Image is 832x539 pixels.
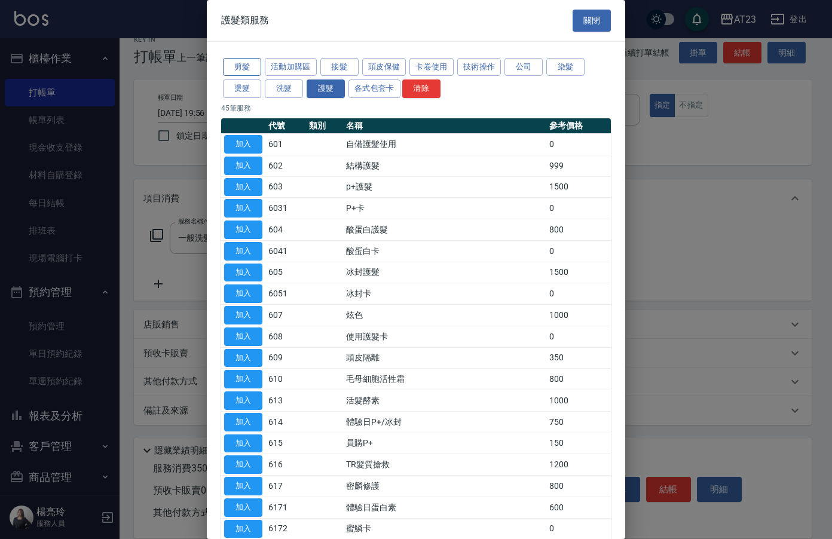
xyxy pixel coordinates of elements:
[265,262,306,283] td: 605
[343,198,546,219] td: P+卡
[546,283,611,305] td: 0
[224,178,262,197] button: 加入
[320,58,359,76] button: 接髮
[343,262,546,283] td: 冰封護髮
[343,433,546,454] td: 員購P+
[546,134,611,155] td: 0
[546,454,611,476] td: 1200
[343,134,546,155] td: 自備護髮使用
[546,219,611,241] td: 800
[546,347,611,369] td: 350
[224,349,262,367] button: 加入
[265,411,306,433] td: 614
[504,58,543,76] button: 公司
[546,305,611,326] td: 1000
[546,198,611,219] td: 0
[265,305,306,326] td: 607
[343,118,546,134] th: 名稱
[221,14,269,26] span: 護髮類服務
[265,476,306,497] td: 617
[573,10,611,32] button: 關閉
[546,240,611,262] td: 0
[265,240,306,262] td: 6041
[362,58,406,76] button: 頭皮保健
[402,79,441,98] button: 清除
[546,262,611,283] td: 1500
[221,103,611,114] p: 45 筆服務
[457,58,501,76] button: 技術操作
[224,370,262,388] button: 加入
[546,118,611,134] th: 參考價格
[224,455,262,474] button: 加入
[546,390,611,412] td: 1000
[343,155,546,176] td: 結構護髮
[224,391,262,410] button: 加入
[265,134,306,155] td: 601
[265,198,306,219] td: 6031
[224,220,262,239] button: 加入
[224,264,262,282] button: 加入
[223,58,261,76] button: 剪髮
[223,79,261,98] button: 燙髮
[343,347,546,369] td: 頭皮隔離
[409,58,454,76] button: 卡卷使用
[224,477,262,495] button: 加入
[265,219,306,241] td: 604
[343,497,546,518] td: 體驗日蛋白素
[265,176,306,198] td: 603
[224,520,262,538] button: 加入
[265,347,306,369] td: 609
[546,326,611,347] td: 0
[343,454,546,476] td: TR髮質搶救
[546,497,611,518] td: 600
[343,240,546,262] td: 酸蛋白卡
[265,118,306,134] th: 代號
[343,219,546,241] td: 酸蛋白護髮
[224,157,262,175] button: 加入
[306,118,343,134] th: 類別
[265,79,303,98] button: 洗髮
[224,284,262,303] button: 加入
[307,79,345,98] button: 護髮
[546,155,611,176] td: 999
[348,79,400,98] button: 各式包套卡
[343,411,546,433] td: 體驗日P+/冰封
[343,283,546,305] td: 冰封卡
[224,327,262,346] button: 加入
[343,176,546,198] td: p+護髮
[265,326,306,347] td: 608
[546,476,611,497] td: 800
[265,58,317,76] button: 活動加購區
[224,434,262,453] button: 加入
[224,135,262,154] button: 加入
[343,476,546,497] td: 密麟修護
[265,283,306,305] td: 6051
[546,176,611,198] td: 1500
[224,242,262,261] button: 加入
[343,305,546,326] td: 炫色
[546,58,585,76] button: 染髮
[265,433,306,454] td: 615
[224,199,262,218] button: 加入
[265,497,306,518] td: 6171
[546,369,611,390] td: 800
[343,369,546,390] td: 毛母細胞活性霜
[224,413,262,431] button: 加入
[265,454,306,476] td: 616
[265,369,306,390] td: 610
[546,411,611,433] td: 750
[265,390,306,412] td: 613
[343,326,546,347] td: 使用護髮卡
[546,433,611,454] td: 150
[343,390,546,412] td: 活髮酵素
[224,498,262,517] button: 加入
[224,306,262,324] button: 加入
[265,155,306,176] td: 602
